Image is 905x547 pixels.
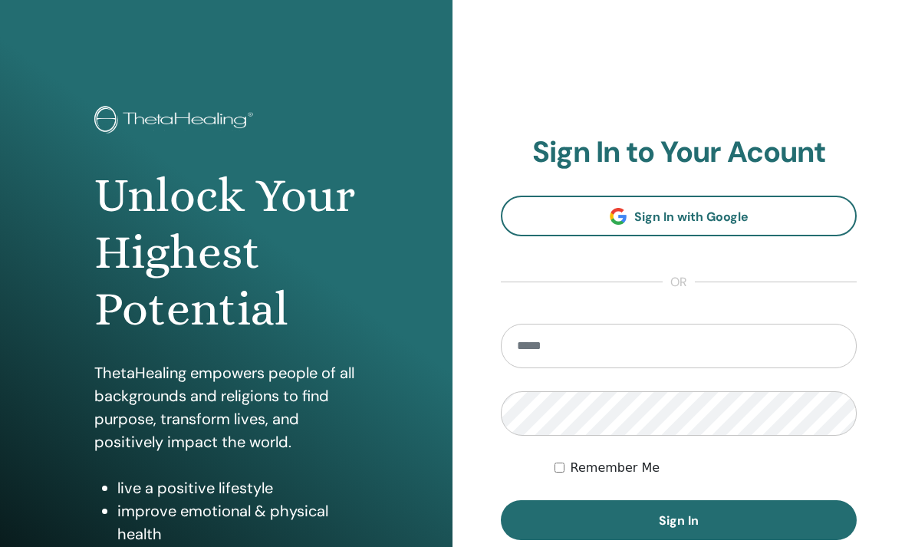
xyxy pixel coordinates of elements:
[571,459,660,477] label: Remember Me
[117,476,357,499] li: live a positive lifestyle
[634,209,749,225] span: Sign In with Google
[501,196,857,236] a: Sign In with Google
[663,273,695,292] span: or
[117,499,357,545] li: improve emotional & physical health
[555,459,857,477] div: Keep me authenticated indefinitely or until I manually logout
[94,167,357,338] h1: Unlock Your Highest Potential
[501,135,857,170] h2: Sign In to Your Acount
[659,512,699,529] span: Sign In
[501,500,857,540] button: Sign In
[94,361,357,453] p: ThetaHealing empowers people of all backgrounds and religions to find purpose, transform lives, a...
